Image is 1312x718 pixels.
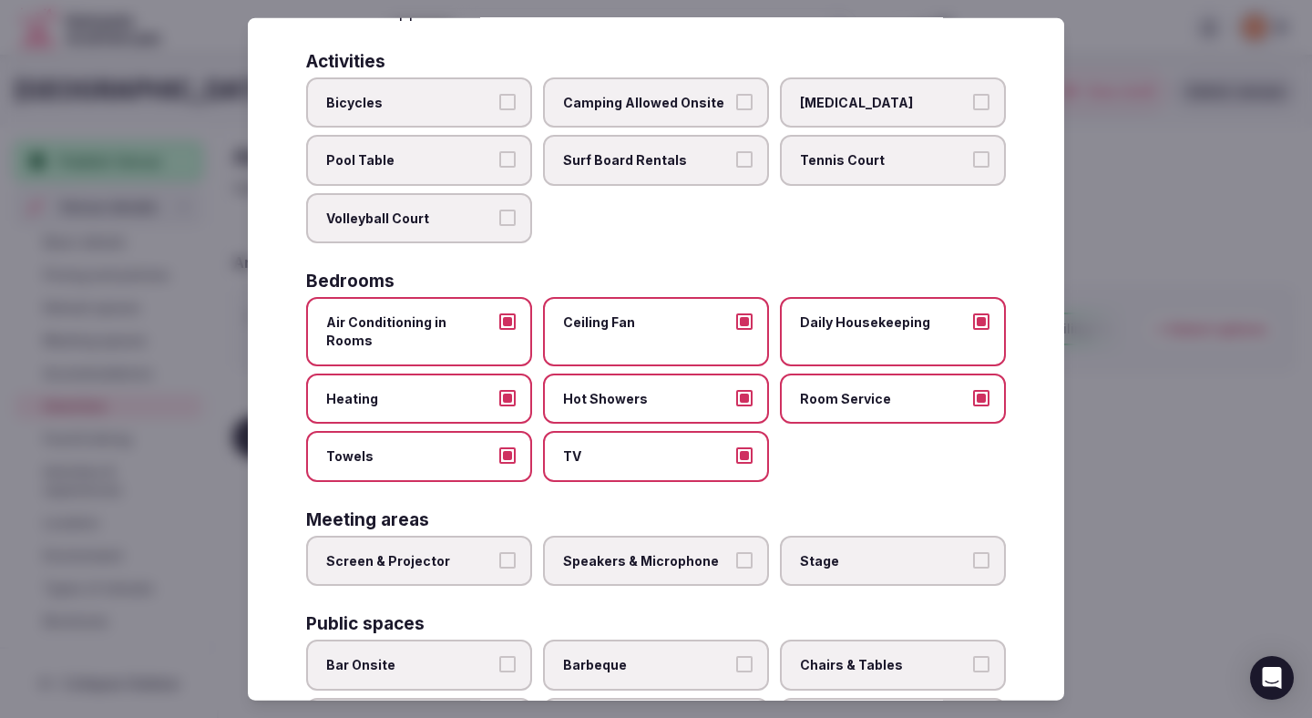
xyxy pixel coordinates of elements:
span: Surf Board Rentals [563,151,731,169]
span: Camping Allowed Onsite [563,93,731,111]
button: Towels [499,447,516,464]
span: Tennis Court [800,151,968,169]
span: Daily Housekeeping [800,313,968,332]
h3: Public spaces [306,615,425,632]
span: Hot Showers [563,389,731,407]
span: Chairs & Tables [800,656,968,674]
button: Barbeque [736,656,753,672]
button: TV [736,447,753,464]
button: Tennis Court [973,151,989,168]
h3: Meeting areas [306,510,429,528]
button: Room Service [973,389,989,405]
button: Daily Housekeeping [973,313,989,330]
span: Barbeque [563,656,731,674]
h3: Bedrooms [306,272,395,290]
span: Stage [800,551,968,569]
button: [MEDICAL_DATA] [973,93,989,109]
span: Screen & Projector [326,551,494,569]
button: Volleyball Court [499,209,516,225]
button: Heating [499,389,516,405]
button: Pool Table [499,151,516,168]
span: Speakers & Microphone [563,551,731,569]
span: Pool Table [326,151,494,169]
button: Camping Allowed Onsite [736,93,753,109]
button: Stage [973,551,989,568]
button: Surf Board Rentals [736,151,753,168]
h3: Activities [306,52,385,69]
span: [MEDICAL_DATA] [800,93,968,111]
button: Chairs & Tables [973,656,989,672]
button: Ceiling Fan [736,313,753,330]
span: Volleyball Court [326,209,494,227]
button: Bar Onsite [499,656,516,672]
button: Bicycles [499,93,516,109]
span: Bicycles [326,93,494,111]
button: Screen & Projector [499,551,516,568]
button: Speakers & Microphone [736,551,753,568]
span: Ceiling Fan [563,313,731,332]
button: Hot Showers [736,389,753,405]
span: Towels [326,447,494,466]
span: Room Service [800,389,968,407]
span: Air Conditioning in Rooms [326,313,494,349]
span: Heating [326,389,494,407]
button: Air Conditioning in Rooms [499,313,516,330]
span: TV [563,447,731,466]
span: Bar Onsite [326,656,494,674]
